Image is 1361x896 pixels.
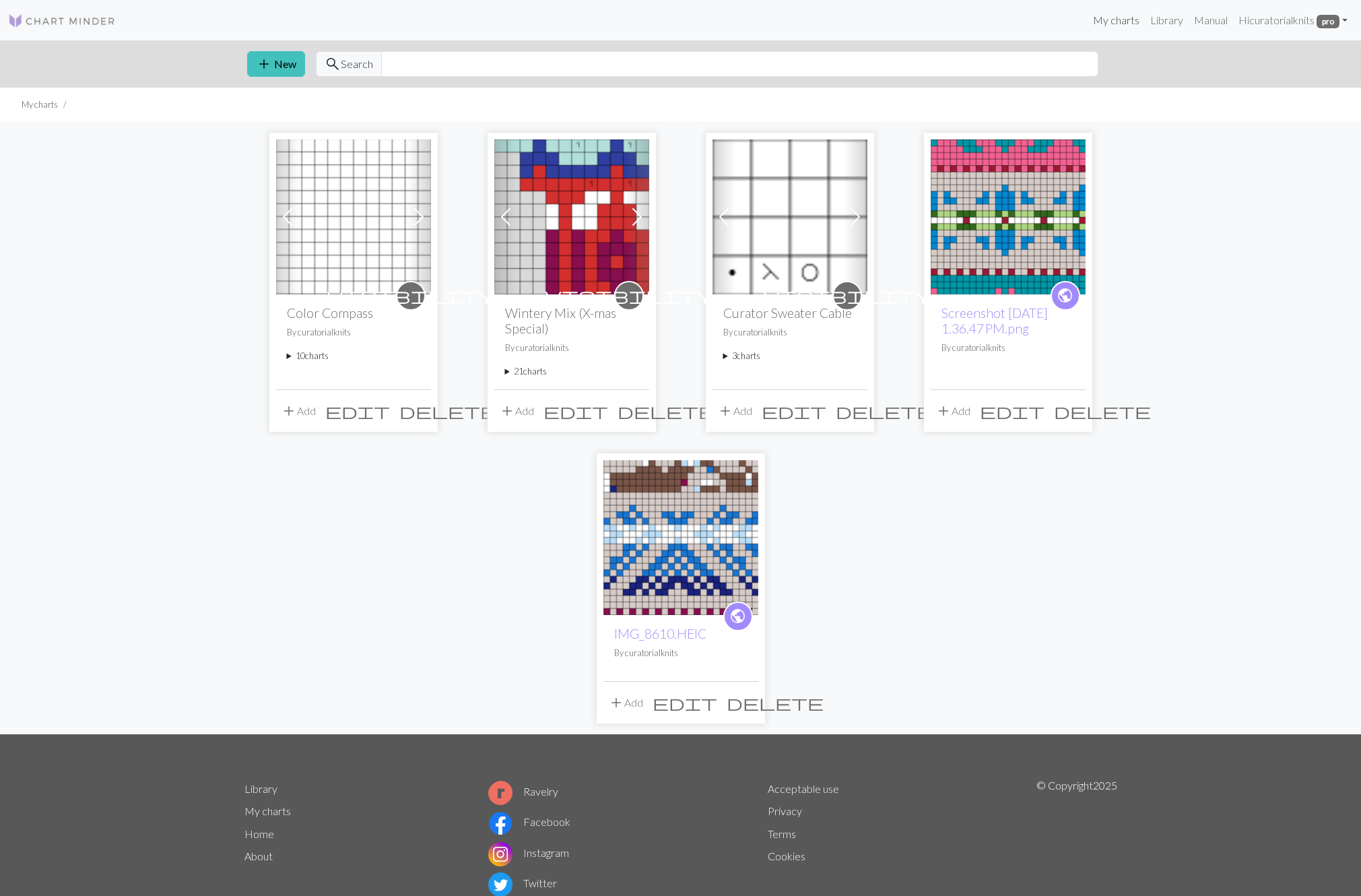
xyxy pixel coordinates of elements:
[488,785,558,798] a: Ravelry
[244,850,273,862] a: About
[1057,282,1073,309] i: public
[8,13,116,29] img: Logo
[327,282,495,309] i: private
[836,402,933,420] span: delete
[727,693,824,712] span: delete
[399,402,496,420] span: delete
[712,398,757,424] button: Add
[488,876,557,889] a: Twitter
[545,282,713,309] i: private
[505,365,638,378] summary: 21charts
[244,782,277,795] a: Library
[768,850,805,862] a: Cookies
[723,350,857,362] summary: 3charts
[1049,398,1156,424] button: Delete
[762,403,826,419] i: Edit
[325,402,390,420] span: edit
[980,402,1044,420] span: edit
[341,56,373,72] span: Search
[941,305,1048,336] a: Screenshot [DATE] 1.36.47 PM.png
[722,690,828,715] button: Delete
[488,815,570,828] a: Facebook
[980,403,1044,419] i: Edit
[543,403,608,419] i: Edit
[1054,402,1151,420] span: delete
[831,398,937,424] button: Delete
[505,342,638,354] p: By curatorialknits
[653,693,717,712] span: edit
[931,209,1086,222] a: Seaton Chart with Subs
[488,811,512,835] img: Facebook logo
[1317,15,1339,28] span: pro
[505,305,638,336] h2: Wintery Mix (X-mas Special)
[325,403,390,419] i: Edit
[763,282,931,309] i: private
[244,827,274,840] a: Home
[281,402,297,420] span: add
[712,209,867,222] a: Curator Sweater Cable
[543,402,608,420] span: edit
[1051,281,1080,311] a: public
[723,326,857,339] p: By curatorialknits
[276,209,431,222] a: Color Compass
[723,305,857,321] h2: Curator Sweater Cable
[712,139,867,294] img: Curator Sweater Cable
[494,139,649,294] img: Wintery Mix (X-mas Special)
[931,398,975,424] button: Add
[613,398,719,424] button: Delete
[1145,7,1189,34] a: Library
[244,804,291,817] a: My charts
[768,827,796,840] a: Terms
[931,139,1086,294] img: Seaton Chart with Subs
[488,781,512,805] img: Ravelry logo
[608,693,624,712] span: add
[717,402,733,420] span: add
[287,305,420,321] h2: Color Compass
[603,460,758,615] img: Fall Wallin Aran
[22,98,58,111] li: My charts
[653,695,717,711] i: Edit
[287,326,420,339] p: By curatorialknits
[488,842,512,866] img: Instagram logo
[256,55,272,73] span: add
[247,51,305,77] button: New
[499,402,515,420] span: add
[545,285,713,306] span: visibility
[729,603,746,630] i: public
[287,350,420,362] summary: 10charts
[729,606,746,627] span: public
[395,398,501,424] button: Delete
[768,804,802,817] a: Privacy
[321,398,395,424] button: Edit
[975,398,1049,424] button: Edit
[276,398,321,424] button: Add
[648,690,722,715] button: Edit
[941,342,1075,354] p: By curatorialknits
[494,398,539,424] button: Add
[618,402,715,420] span: delete
[757,398,831,424] button: Edit
[1189,7,1233,34] a: Manual
[1088,7,1145,34] a: My charts
[325,55,341,73] span: search
[935,402,952,420] span: add
[603,530,758,542] a: Fall Wallin Aran
[723,602,753,631] a: public
[1233,7,1353,34] a: Hicuratorialknits pro
[1057,285,1073,306] span: public
[762,402,826,420] span: edit
[327,285,495,306] span: visibility
[768,782,839,795] a: Acceptable use
[488,846,569,859] a: Instagram
[539,398,613,424] button: Edit
[763,285,931,306] span: visibility
[494,209,649,222] a: Wintery Mix (X-mas Special)
[276,139,431,294] img: Color Compass
[603,690,648,715] button: Add
[614,647,748,660] p: By curatorialknits
[614,626,706,641] a: IMG_8610.HEIC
